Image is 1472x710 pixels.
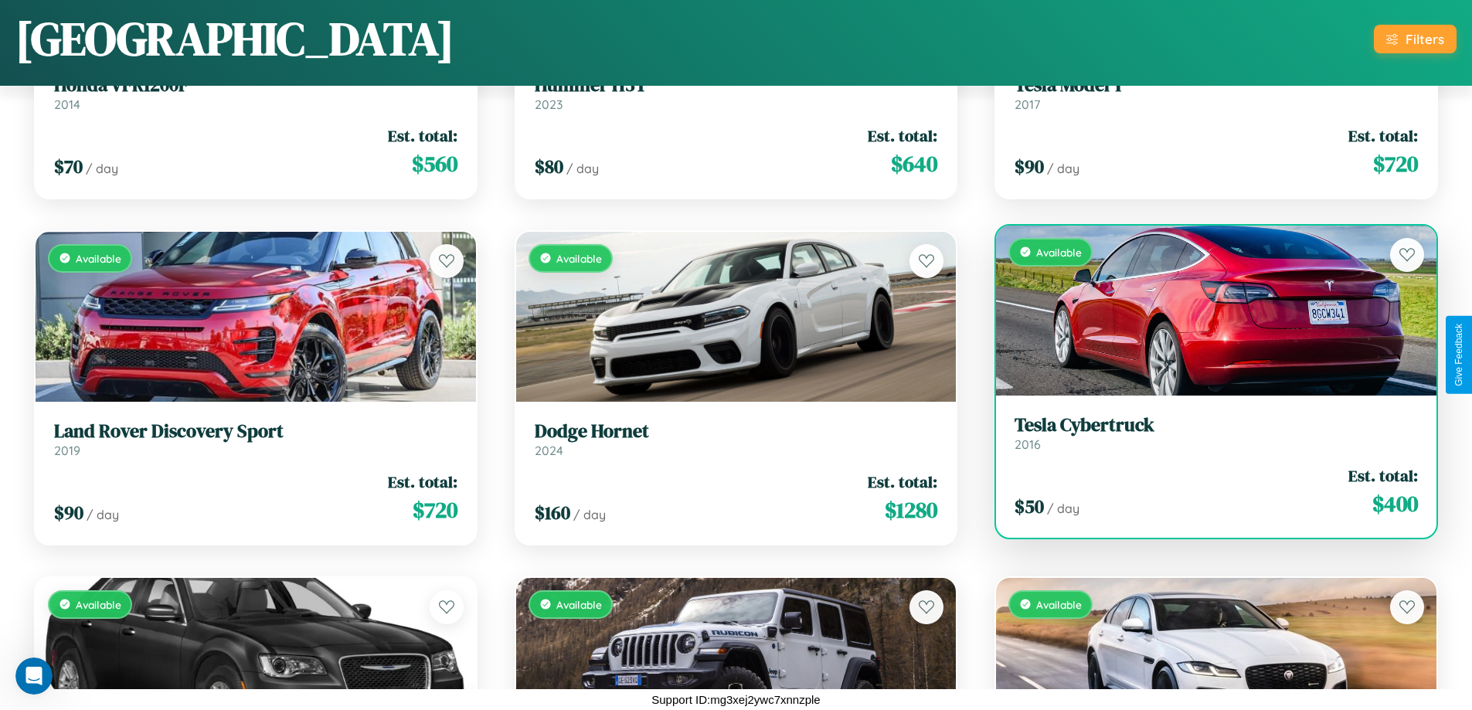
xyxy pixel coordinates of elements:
[1015,437,1041,452] span: 2016
[76,252,121,265] span: Available
[388,124,457,147] span: Est. total:
[413,494,457,525] span: $ 720
[1015,74,1418,97] h3: Tesla Model Y
[566,161,599,176] span: / day
[54,97,80,112] span: 2014
[1015,494,1044,519] span: $ 50
[87,507,119,522] span: / day
[535,154,563,179] span: $ 80
[54,74,457,97] h3: Honda VFR1200F
[1047,501,1079,516] span: / day
[1036,598,1082,611] span: Available
[891,148,937,179] span: $ 640
[1373,148,1418,179] span: $ 720
[54,500,83,525] span: $ 90
[1374,25,1457,53] button: Filters
[535,420,938,443] h3: Dodge Hornet
[573,507,606,522] span: / day
[556,252,602,265] span: Available
[868,124,937,147] span: Est. total:
[1015,97,1040,112] span: 2017
[535,420,938,458] a: Dodge Hornet2024
[1348,464,1418,487] span: Est. total:
[1453,324,1464,386] div: Give Feedback
[535,74,938,112] a: Hummer H3T2023
[86,161,118,176] span: / day
[535,74,938,97] h3: Hummer H3T
[1372,488,1418,519] span: $ 400
[556,598,602,611] span: Available
[15,657,53,695] iframe: Intercom live chat
[1036,246,1082,259] span: Available
[535,97,563,112] span: 2023
[885,494,937,525] span: $ 1280
[868,471,937,493] span: Est. total:
[54,74,457,112] a: Honda VFR1200F2014
[54,443,80,458] span: 2019
[1015,154,1044,179] span: $ 90
[1348,124,1418,147] span: Est. total:
[76,598,121,611] span: Available
[1406,31,1444,47] div: Filters
[1015,74,1418,112] a: Tesla Model Y2017
[535,500,570,525] span: $ 160
[388,471,457,493] span: Est. total:
[1047,161,1079,176] span: / day
[651,689,820,710] p: Support ID: mg3xej2ywc7xnnzple
[54,420,457,458] a: Land Rover Discovery Sport2019
[412,148,457,179] span: $ 560
[1015,414,1418,452] a: Tesla Cybertruck2016
[54,154,83,179] span: $ 70
[535,443,563,458] span: 2024
[54,420,457,443] h3: Land Rover Discovery Sport
[15,7,454,70] h1: [GEOGRAPHIC_DATA]
[1015,414,1418,437] h3: Tesla Cybertruck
